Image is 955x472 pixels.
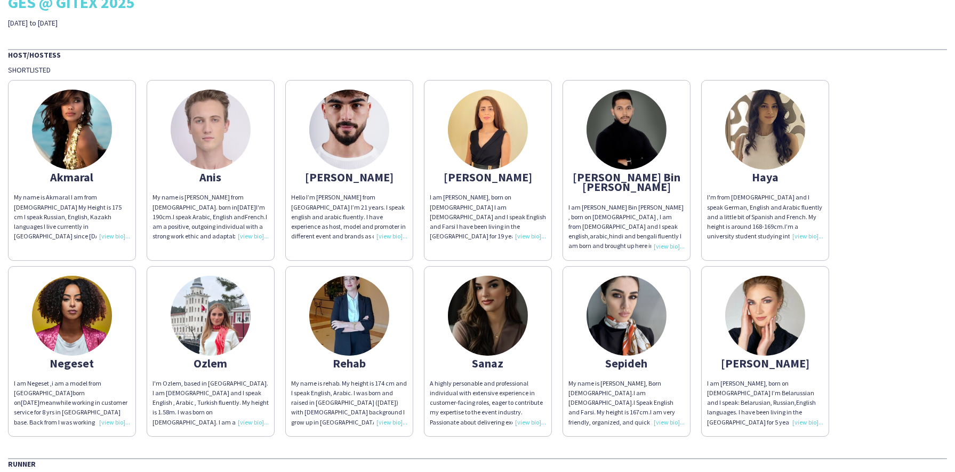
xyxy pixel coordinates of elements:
div: Runner [8,458,947,469]
span: [DATE] [237,203,256,211]
img: thumb-5fa97999aec46.jpg [32,90,112,170]
div: My name is Akmaral I am from [DEMOGRAPHIC_DATA] My Height is 175 cm I speak Russian, English, Kaz... [14,193,130,241]
span: I'm from [DEMOGRAPHIC_DATA] and I speak German, English and Arabic fluently and a little bit of S... [707,193,822,230]
div: Sepideh [568,358,685,368]
div: Haya [707,172,823,182]
img: thumb-42205078-6394-42aa-87a1-9da88fb56501.jpg [587,276,667,356]
div: A highly personable and professional individual with extensive experience in customer-facing role... [430,379,546,427]
span: French [245,213,264,221]
div: Anis [153,172,269,182]
div: Host/Hostess [8,49,947,60]
div: Negeset [14,358,130,368]
img: thumb-62b088e68088a.jpeg [725,90,805,170]
div: Rehab [291,358,407,368]
div: [PERSON_NAME] [707,358,823,368]
div: I'm Ozlem, based in [GEOGRAPHIC_DATA]. I am [DEMOGRAPHIC_DATA] and I speak English , Arabic , Tur... [153,379,269,427]
div: [DATE] to [DATE] [8,18,336,28]
img: thumb-6509c55700b7f.jpeg [309,90,389,170]
span: My name is [PERSON_NAME] from [DEMOGRAPHIC_DATA]. born in [153,193,244,211]
div: [PERSON_NAME] Bin [PERSON_NAME] [568,172,685,191]
div: Sanaz [430,358,546,368]
span: I'm 190cm. [153,203,265,221]
img: thumb-688835faa37ed.jpeg [448,276,528,356]
div: [PERSON_NAME] [291,172,407,182]
span: I am Negeset ,i am a model from [GEOGRAPHIC_DATA] [14,379,101,397]
img: thumb-65266f2d8c9b7.jpg [309,276,389,356]
div: Shortlisted [8,65,947,75]
div: Akmaral [14,172,130,182]
div: I am [PERSON_NAME], born on [DEMOGRAPHIC_DATA] I’m Belarussian and I speak: Belarusian, Russian,E... [707,379,823,427]
div: I am [PERSON_NAME] Bin [PERSON_NAME] , born on [DEMOGRAPHIC_DATA] , I am from [DEMOGRAPHIC_DATA] ... [568,203,685,251]
div: I am [PERSON_NAME], born on [DEMOGRAPHIC_DATA] I am [DEMOGRAPHIC_DATA] and I speak English and Fa... [430,193,546,241]
span: I speak Arabic, English and [173,213,245,221]
div: Ozlem [153,358,269,368]
div: Hello I’m [PERSON_NAME] from [GEOGRAPHIC_DATA] I’m 21 years. I speak english and arabic fluently.... [291,193,407,241]
div: My name is rehab. My height is 174 cm and I speak English, Arabic. I was born and raised in [GEOG... [291,379,407,427]
span: meanwhile working in customer service for 8 yrs in [GEOGRAPHIC_DATA] base. Back from I was workin... [14,398,129,445]
img: thumb-647dd03ceabaf.png [171,276,251,356]
img: thumb-4bc3096c-6e4d-45b9-91b4-556c0950d42a.jpg [725,276,805,356]
img: thumb-67755c6606872.jpeg [587,90,667,170]
div: My name is [PERSON_NAME], Born [DEMOGRAPHIC_DATA].I am [DEMOGRAPHIC_DATA].I Speak English and Far... [568,379,685,427]
img: thumb-63ff74acda6c5.jpeg [171,90,251,170]
span: [DATE] [21,398,39,406]
div: [PERSON_NAME] [430,172,546,182]
img: thumb-5f27f19c7f0d9.jpg [448,90,528,170]
img: thumb-1679642050641d4dc284058.jpeg [32,276,112,356]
